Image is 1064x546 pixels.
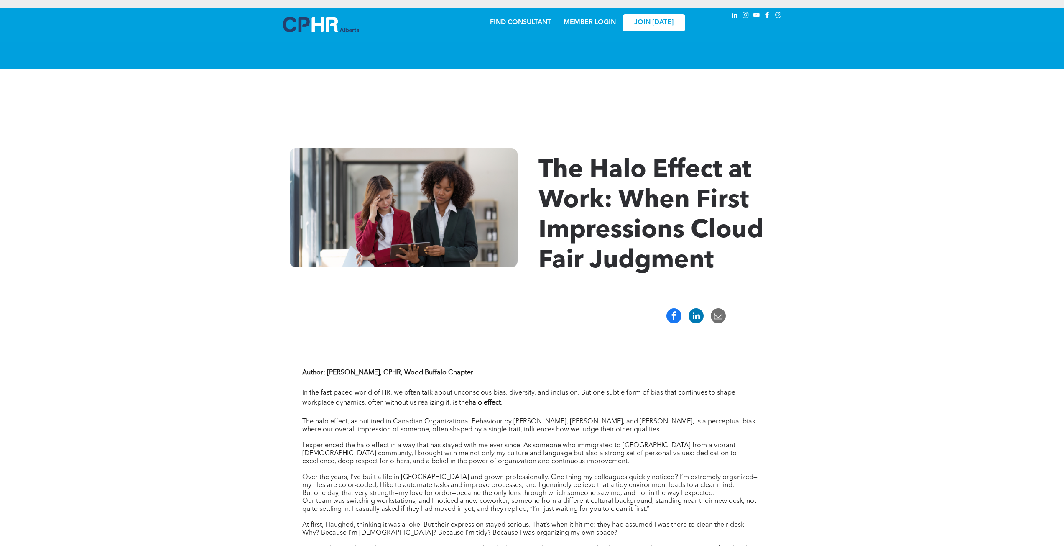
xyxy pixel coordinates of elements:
a: linkedin [730,10,740,22]
strong: halo effect [469,400,501,406]
strong: : [PERSON_NAME], CPHR, Wood Buffalo Chapter [323,369,473,376]
span: Over the years, I've built a life in [GEOGRAPHIC_DATA] and grown professionally. One thing my col... [302,474,758,489]
a: JOIN [DATE] [623,14,685,31]
span: I experienced the halo effect in a way that has stayed with me ever since. As someone who immigra... [302,442,737,465]
span: JOIN [DATE] [634,19,674,27]
a: facebook [763,10,772,22]
span: The Halo Effect at Work: When First Impressions Cloud Fair Judgment [538,158,763,274]
span: But one day, that very strength—my love for order—became the only lens through which someone saw ... [302,490,714,497]
a: instagram [741,10,750,22]
span: The halo effect, as outlined in Canadian Organizational Behaviour by [PERSON_NAME], [PERSON_NAME]... [302,418,755,433]
p: In the fast-paced world of HR, we often talk about unconscious bias, diversity, and inclusion. Bu... [302,388,762,408]
span: Our team was switching workstations, and I noticed a new coworker, someone from a different cultu... [302,498,756,513]
span: At first, I laughed, thinking it was a joke. But their expression stayed serious. That’s when it ... [302,522,746,536]
a: youtube [752,10,761,22]
a: Social network [774,10,783,22]
strong: Author [302,369,323,376]
a: MEMBER LOGIN [564,19,616,26]
a: FIND CONSULTANT [490,19,551,26]
img: A blue and white logo for cp alberta [283,17,359,32]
